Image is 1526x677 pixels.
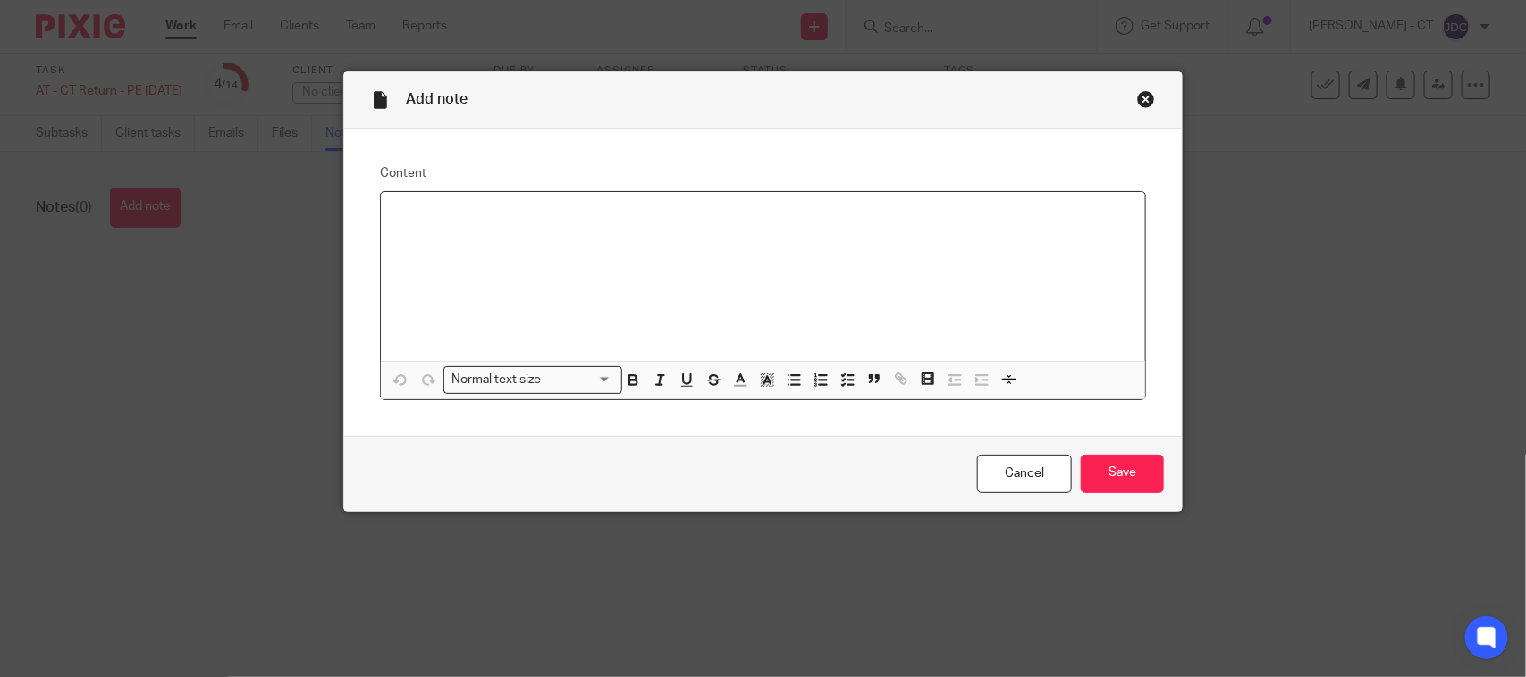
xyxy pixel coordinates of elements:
div: Search for option [443,366,622,394]
span: Normal text size [448,371,545,389]
input: Save [1081,455,1164,493]
a: Cancel [977,455,1072,493]
label: Content [380,164,1146,182]
span: Add note [406,92,468,106]
input: Search for option [547,371,611,389]
div: Close this dialog window [1137,90,1155,108]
